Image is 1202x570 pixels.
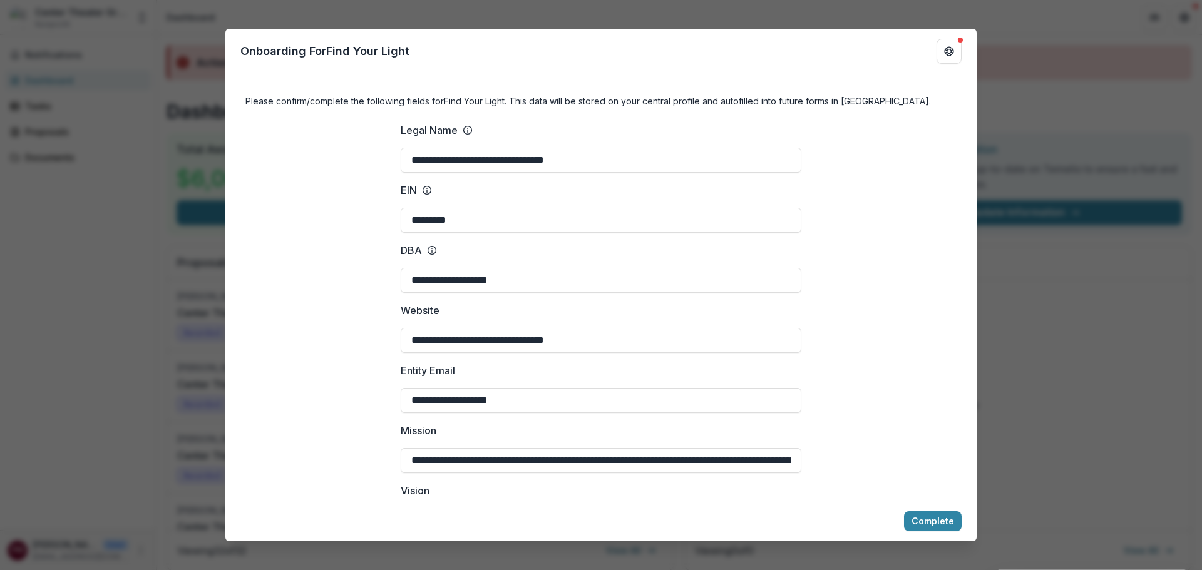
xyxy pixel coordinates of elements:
p: Onboarding For Find Your Light [240,43,409,59]
p: Legal Name [401,123,458,138]
p: Entity Email [401,363,455,378]
button: Complete [904,511,962,531]
button: Get Help [937,39,962,64]
p: DBA [401,243,422,258]
h4: Please confirm/complete the following fields for Find Your Light . This data will be stored on yo... [245,94,957,108]
p: Vision [401,483,429,498]
p: EIN [401,183,417,198]
p: Mission [401,423,436,438]
p: Website [401,303,439,318]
